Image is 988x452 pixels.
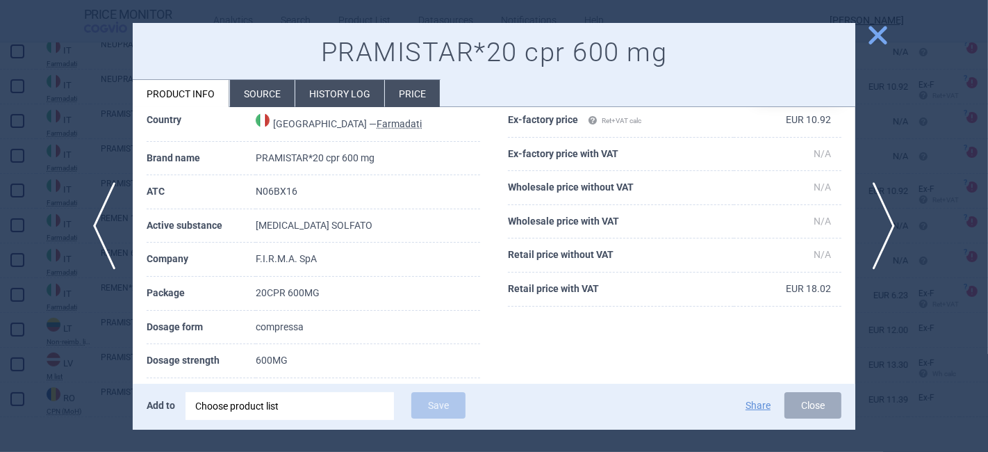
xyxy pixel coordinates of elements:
[508,104,734,138] th: Ex-factory price
[784,392,841,419] button: Close
[256,277,480,311] td: 20CPR 600MG
[133,80,229,107] li: Product info
[295,80,384,107] li: History log
[508,171,734,205] th: Wholesale price without VAT
[147,378,256,412] th: Valid from - to
[256,243,480,277] td: F.I.R.M.A. SpA
[147,142,256,176] th: Brand name
[256,378,480,412] td: [DATE] -
[186,392,394,420] div: Choose product list
[814,216,831,227] span: N/A
[256,311,480,345] td: compressa
[734,273,841,307] td: EUR 18.02
[147,209,256,243] th: Active substance
[147,104,256,142] th: Country
[147,37,841,69] h1: PRAMISTAR*20 cpr 600 mg
[385,80,440,107] li: Price
[256,209,480,243] td: [MEDICAL_DATA] SOLFATO
[147,243,256,277] th: Company
[256,344,480,378] td: 600MG
[147,175,256,209] th: ATC
[147,311,256,345] th: Dosage form
[508,138,734,172] th: Ex-factory price with VAT
[746,401,771,410] button: Share
[256,113,270,127] img: Italy
[147,344,256,378] th: Dosage strength
[147,277,256,311] th: Package
[734,104,841,138] td: EUR 10.92
[230,80,295,107] li: Source
[814,148,831,159] span: N/A
[195,392,384,420] div: Choose product list
[814,249,831,260] span: N/A
[256,175,480,209] td: N06BX16
[508,273,734,307] th: Retail price with VAT
[377,118,422,129] abbr: Farmadati — Online database developed by Farmadati Italia S.r.l., Italia.
[256,104,480,142] td: [GEOGRAPHIC_DATA] —
[411,392,466,419] button: Save
[508,205,734,239] th: Wholesale price with VAT
[814,181,831,193] span: N/A
[256,142,480,176] td: PRAMISTAR*20 cpr 600 mg
[588,117,641,124] span: Ret+VAT calc
[508,239,734,273] th: Retail price without VAT
[147,392,175,419] p: Add to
